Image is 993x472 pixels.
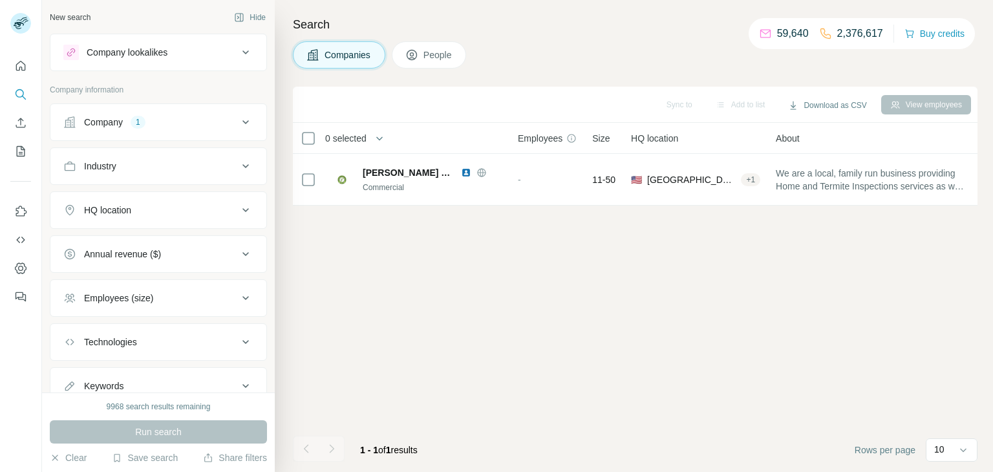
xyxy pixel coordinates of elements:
[50,327,266,358] button: Technologies
[386,445,391,455] span: 1
[87,46,167,59] div: Company lookalikes
[10,257,31,280] button: Dashboard
[50,84,267,96] p: Company information
[50,370,266,402] button: Keywords
[631,173,642,186] span: 🇺🇸
[10,83,31,106] button: Search
[50,12,91,23] div: New search
[777,26,809,41] p: 59,640
[518,132,562,145] span: Employees
[84,160,116,173] div: Industry
[360,445,378,455] span: 1 - 1
[325,48,372,61] span: Companies
[779,96,875,115] button: Download as CSV
[461,167,471,178] img: LinkedIn logo
[50,195,266,226] button: HQ location
[50,239,266,270] button: Annual revenue ($)
[518,175,521,185] span: -
[423,48,453,61] span: People
[112,451,178,464] button: Save search
[84,116,123,129] div: Company
[50,37,266,68] button: Company lookalikes
[776,167,967,193] span: We are a local, family run business providing Home and Termite Inspections services as well as Ge...
[592,132,610,145] span: Size
[50,151,266,182] button: Industry
[225,8,275,27] button: Hide
[50,451,87,464] button: Clear
[84,336,137,349] div: Technologies
[84,204,131,217] div: HQ location
[776,132,800,145] span: About
[203,451,267,464] button: Share filters
[741,174,760,186] div: + 1
[50,107,266,138] button: Company1
[647,173,736,186] span: [GEOGRAPHIC_DATA], [US_STATE]
[10,200,31,223] button: Use Surfe on LinkedIn
[360,445,418,455] span: results
[131,116,145,128] div: 1
[10,140,31,163] button: My lists
[50,283,266,314] button: Employees (size)
[332,169,352,190] img: Logo of Finley Home Services
[837,26,883,41] p: 2,376,617
[592,173,615,186] span: 11-50
[84,292,153,305] div: Employees (size)
[325,132,367,145] span: 0 selected
[293,16,977,34] h4: Search
[10,54,31,78] button: Quick start
[378,445,386,455] span: of
[363,182,502,193] div: Commercial
[934,443,945,456] p: 10
[10,111,31,134] button: Enrich CSV
[631,132,678,145] span: HQ location
[84,380,123,392] div: Keywords
[84,248,161,261] div: Annual revenue ($)
[107,401,211,413] div: 9968 search results remaining
[10,228,31,252] button: Use Surfe API
[904,25,965,43] button: Buy credits
[363,166,454,179] span: [PERSON_NAME] Home Services
[855,444,915,456] span: Rows per page
[10,285,31,308] button: Feedback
